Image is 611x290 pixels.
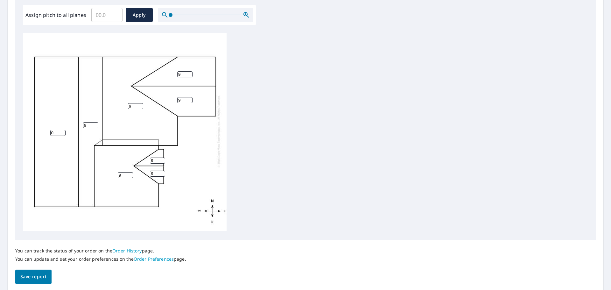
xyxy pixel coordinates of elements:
span: Save report [20,273,46,281]
label: Assign pitch to all planes [25,11,86,19]
a: Order History [112,248,142,254]
button: Apply [126,8,153,22]
span: Apply [131,11,148,19]
input: 00.0 [91,6,123,24]
a: Order Preferences [134,256,174,262]
p: You can update and set your order preferences on the page. [15,256,186,262]
p: You can track the status of your order on the page. [15,248,186,254]
button: Save report [15,270,52,284]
